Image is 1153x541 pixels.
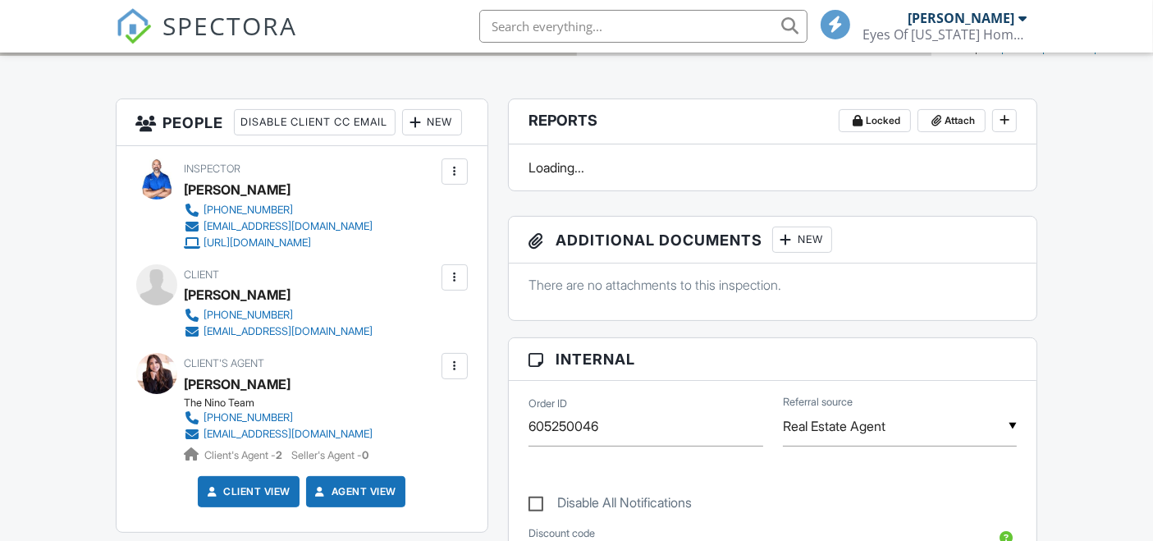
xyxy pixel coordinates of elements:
[204,204,294,217] div: [PHONE_NUMBER]
[205,449,286,461] span: Client's Agent -
[117,99,487,146] h3: People
[479,10,808,43] input: Search everything...
[185,307,373,323] a: [PHONE_NUMBER]
[402,109,462,135] div: New
[185,235,373,251] a: [URL][DOMAIN_NAME]
[185,323,373,340] a: [EMAIL_ADDRESS][DOMAIN_NAME]
[163,8,298,43] span: SPECTORA
[185,372,291,397] a: [PERSON_NAME]
[509,217,1037,264] h3: Additional Documents
[185,397,387,410] div: The Nino Team
[185,163,241,175] span: Inspector
[980,44,1024,54] a: © MapTiler
[528,397,567,411] label: Order ID
[204,484,291,500] a: Client View
[185,357,265,369] span: Client's Agent
[234,109,396,135] div: Disable Client CC Email
[185,426,373,442] a: [EMAIL_ADDRESS][DOMAIN_NAME]
[116,22,298,57] a: SPECTORA
[185,218,373,235] a: [EMAIL_ADDRESS][DOMAIN_NAME]
[185,410,373,426] a: [PHONE_NUMBER]
[204,325,373,338] div: [EMAIL_ADDRESS][DOMAIN_NAME]
[185,202,373,218] a: [PHONE_NUMBER]
[975,44,977,54] span: |
[908,10,1015,26] div: [PERSON_NAME]
[277,449,283,461] strong: 2
[772,227,832,253] div: New
[204,411,294,424] div: [PHONE_NUMBER]
[116,8,152,44] img: The Best Home Inspection Software - Spectora
[312,484,396,500] a: Agent View
[363,449,369,461] strong: 0
[292,449,369,461] span: Seller's Agent -
[528,526,595,541] label: Discount code
[528,276,1018,294] p: There are no attachments to this inspection.
[204,236,312,250] div: [URL][DOMAIN_NAME]
[528,495,692,516] label: Disable All Notifications
[204,309,294,322] div: [PHONE_NUMBER]
[204,428,373,441] div: [EMAIL_ADDRESS][DOMAIN_NAME]
[185,282,291,307] div: [PERSON_NAME]
[863,26,1027,43] div: Eyes Of Texas Home Inspections
[185,268,220,281] span: Client
[936,44,972,54] a: Leaflet
[185,177,291,202] div: [PERSON_NAME]
[509,338,1037,381] h3: Internal
[783,395,853,410] label: Referral source
[1027,44,1149,54] a: © OpenStreetMap contributors
[204,220,373,233] div: [EMAIL_ADDRESS][DOMAIN_NAME]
